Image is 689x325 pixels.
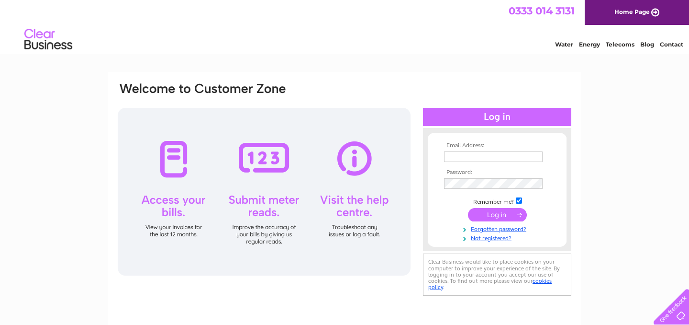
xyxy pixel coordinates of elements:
a: Not registered? [444,233,553,242]
div: Clear Business is a trading name of Verastar Limited (registered in [GEOGRAPHIC_DATA] No. 3667643... [119,5,571,46]
a: cookies policy [428,278,552,290]
a: Contact [660,41,683,48]
a: Forgotten password? [444,224,553,233]
th: Password: [442,169,553,176]
a: Water [555,41,573,48]
img: logo.png [24,25,73,54]
th: Email Address: [442,142,553,149]
a: Blog [640,41,654,48]
input: Submit [468,208,527,221]
td: Remember me? [442,196,553,206]
div: Clear Business would like to place cookies on your computer to improve your experience of the sit... [423,254,571,295]
a: Telecoms [606,41,634,48]
a: Energy [579,41,600,48]
a: 0333 014 3131 [509,5,575,17]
